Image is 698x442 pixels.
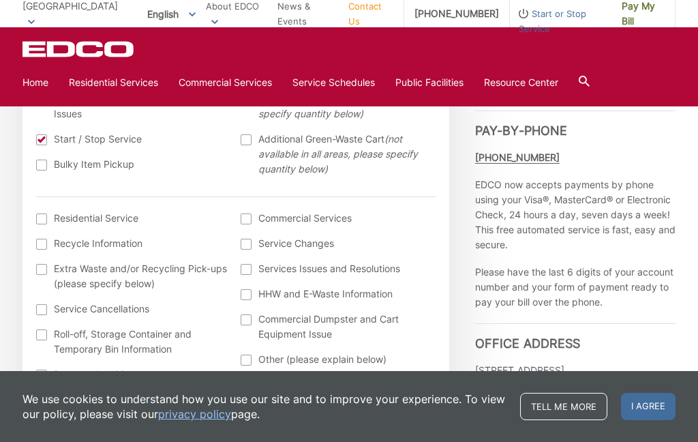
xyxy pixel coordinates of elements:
label: Start / Stop Service [36,132,228,147]
label: Recycle Information [36,236,228,251]
label: Other (please explain below) [241,352,432,367]
label: Commercial Dumpster and Cart Equipment Issue [241,312,432,342]
a: Home [22,75,48,90]
label: Service Changes [241,236,432,251]
a: Residential Services [69,75,158,90]
span: English [137,3,206,25]
label: HHW and E-Waste Information [241,286,432,301]
label: Extra Waste and/or Recycling Pick-ups (please specify below) [36,261,228,291]
label: Payment Inquiries [36,367,228,382]
em: (not available in all areas, please specify quantity below) [258,133,418,175]
label: Services Issues and Resolutions [241,261,432,276]
a: EDCD logo. Return to the homepage. [22,41,136,57]
a: privacy policy [158,407,231,422]
a: Commercial Services [179,75,272,90]
label: Roll-off, Storage Container and Temporary Bin Information [36,327,228,357]
a: Public Facilities [395,75,464,90]
label: Residential Service [36,211,228,226]
p: We use cookies to understand how you use our site and to improve your experience. To view our pol... [22,392,506,422]
span: Additional Green-Waste Cart [258,132,432,177]
a: Service Schedules [292,75,375,90]
label: Service Cancellations [36,301,228,316]
label: Bulky Item Pickup [36,157,228,172]
label: Commercial Services [241,211,432,226]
